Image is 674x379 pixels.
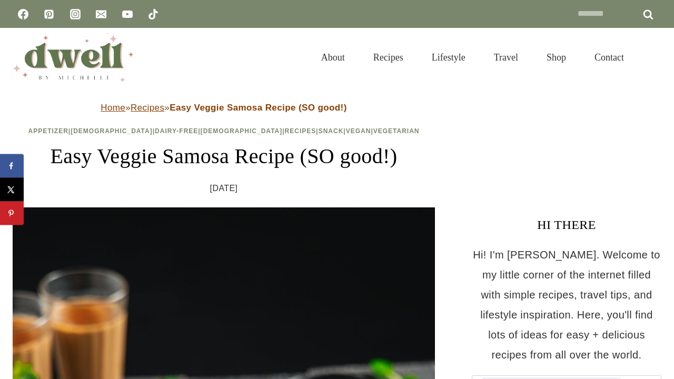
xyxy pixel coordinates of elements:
[580,39,638,76] a: Contact
[143,4,164,25] a: TikTok
[480,39,532,76] a: Travel
[285,127,316,135] a: Recipes
[373,127,420,135] a: Vegetarian
[307,39,638,76] nav: Primary Navigation
[210,181,238,196] time: [DATE]
[418,39,480,76] a: Lifestyle
[346,127,371,135] a: Vegan
[472,245,661,365] p: Hi! I'm [PERSON_NAME]. Welcome to my little corner of the internet filled with simple recipes, tr...
[307,39,359,76] a: About
[38,4,60,25] a: Pinterest
[13,141,435,172] h1: Easy Veggie Samosa Recipe (SO good!)
[101,103,346,113] span: » »
[472,215,661,234] h3: HI THERE
[13,4,34,25] a: Facebook
[532,39,580,76] a: Shop
[91,4,112,25] a: Email
[359,39,418,76] a: Recipes
[65,4,86,25] a: Instagram
[117,4,138,25] a: YouTube
[643,48,661,66] button: View Search Form
[319,127,344,135] a: Snack
[201,127,283,135] a: [DEMOGRAPHIC_DATA]
[13,33,134,82] img: DWELL by michelle
[28,127,68,135] a: Appetizer
[170,103,347,113] strong: Easy Veggie Samosa Recipe (SO good!)
[155,127,198,135] a: Dairy-Free
[28,127,419,135] span: | | | | | | |
[71,127,153,135] a: [DEMOGRAPHIC_DATA]
[101,103,125,113] a: Home
[131,103,164,113] a: Recipes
